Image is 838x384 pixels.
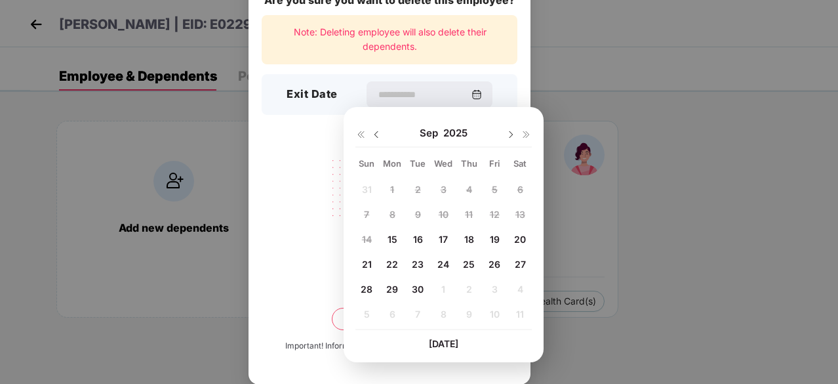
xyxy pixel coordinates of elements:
[509,158,532,169] div: Sat
[407,158,429,169] div: Tue
[285,340,494,352] div: Important! Information once deleted, can’t be recovered.
[437,259,449,270] span: 24
[355,158,378,169] div: Sun
[514,234,526,245] span: 20
[287,86,338,103] h3: Exit Date
[420,127,443,140] span: Sep
[386,284,398,295] span: 29
[464,234,474,245] span: 18
[362,259,372,270] span: 21
[439,234,448,245] span: 17
[413,234,423,245] span: 16
[355,129,366,140] img: svg+xml;base64,PHN2ZyB4bWxucz0iaHR0cDovL3d3dy53My5vcmcvMjAwMC9zdmciIHdpZHRoPSIxNiIgaGVpZ2h0PSIxNi...
[386,259,398,270] span: 22
[458,158,481,169] div: Thu
[388,234,397,245] span: 15
[521,129,532,140] img: svg+xml;base64,PHN2ZyB4bWxucz0iaHR0cDovL3d3dy53My5vcmcvMjAwMC9zdmciIHdpZHRoPSIxNiIgaGVpZ2h0PSIxNi...
[332,308,447,330] button: Delete permanently
[443,127,468,140] span: 2025
[361,284,372,295] span: 28
[371,129,382,140] img: svg+xml;base64,PHN2ZyBpZD0iRHJvcGRvd24tMzJ4MzIiIHhtbG5zPSJodHRwOi8vd3d3LnczLm9yZy8yMDAwL3N2ZyIgd2...
[429,338,458,349] span: [DATE]
[506,129,516,140] img: svg+xml;base64,PHN2ZyBpZD0iRHJvcGRvd24tMzJ4MzIiIHhtbG5zPSJodHRwOi8vd3d3LnczLm9yZy8yMDAwL3N2ZyIgd2...
[471,89,482,100] img: svg+xml;base64,PHN2ZyBpZD0iQ2FsZW5kYXItMzJ4MzIiIHhtbG5zPSJodHRwOi8vd3d3LnczLm9yZy8yMDAwL3N2ZyIgd2...
[381,158,404,169] div: Mon
[412,284,424,295] span: 30
[316,152,463,254] img: svg+xml;base64,PHN2ZyB4bWxucz0iaHR0cDovL3d3dy53My5vcmcvMjAwMC9zdmciIHdpZHRoPSIyMjQiIGhlaWdodD0iMT...
[463,259,475,270] span: 25
[483,158,506,169] div: Fri
[515,259,526,270] span: 27
[262,15,517,64] div: Note: Deleting employee will also delete their dependents.
[432,158,455,169] div: Wed
[412,259,424,270] span: 23
[489,259,500,270] span: 26
[490,234,500,245] span: 19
